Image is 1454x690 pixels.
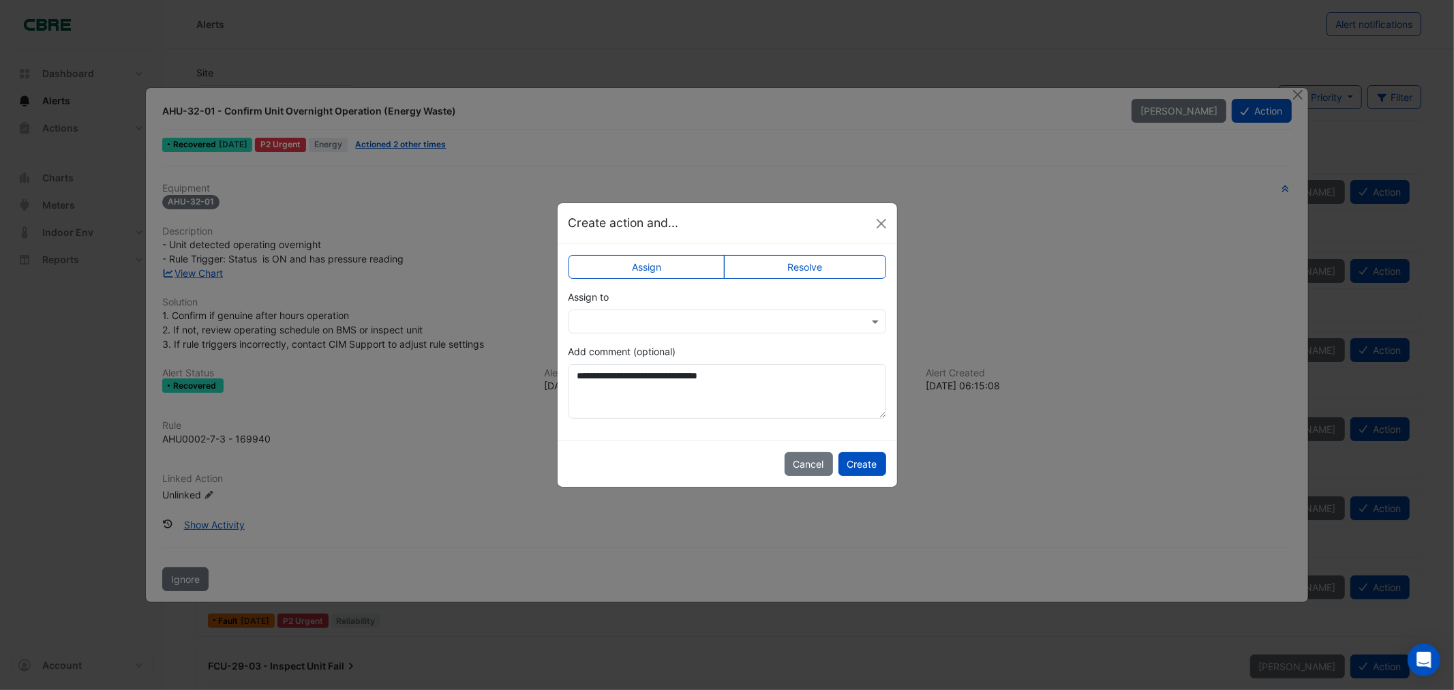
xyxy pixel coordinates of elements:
button: Close [871,213,892,234]
label: Assign to [569,290,609,304]
button: Cancel [785,452,833,476]
label: Assign [569,255,725,279]
label: Resolve [724,255,886,279]
button: Create [838,452,886,476]
div: Open Intercom Messenger [1408,644,1440,676]
label: Add comment (optional) [569,344,676,359]
h5: Create action and... [569,214,679,232]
